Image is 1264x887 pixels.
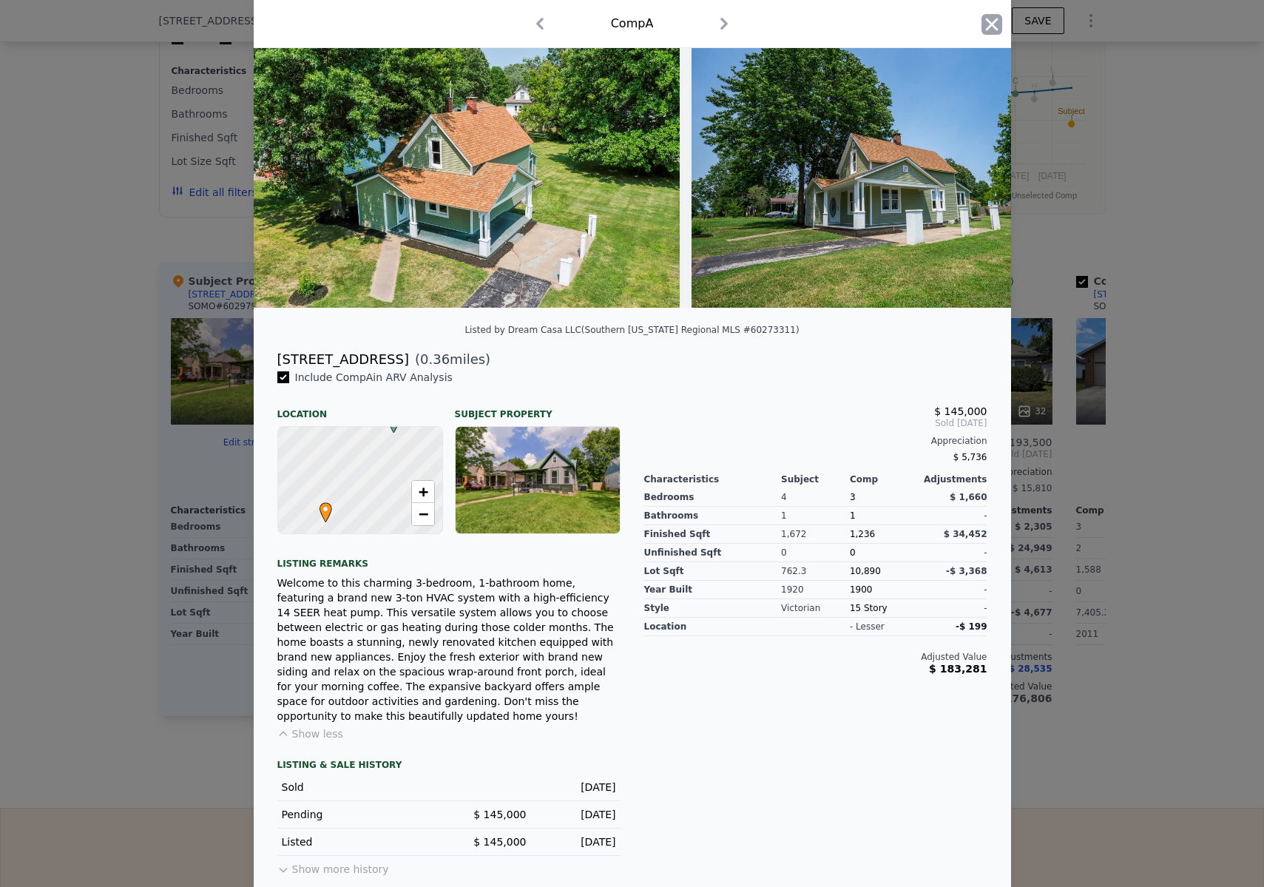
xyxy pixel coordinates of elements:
[282,807,437,822] div: Pending
[781,562,850,581] div: 762.3
[644,562,782,581] div: Lot Sqft
[277,856,389,877] button: Show more history
[919,507,987,525] div: -
[277,576,621,724] div: Welcome to this charming 3-bedroom, 1-bathroom home, featuring a brand new 3-ton HVAC system with...
[919,599,987,618] div: -
[412,481,434,503] a: Zoom in
[850,621,885,633] div: - lesser
[644,618,782,636] div: location
[946,566,987,576] span: -$ 3,368
[692,24,1118,308] img: Property Img
[929,663,987,675] span: $ 183,281
[277,726,343,741] button: Show less
[781,525,850,544] div: 1,672
[850,492,856,502] span: 3
[919,473,987,485] div: Adjustments
[956,621,987,632] span: -$ 199
[412,503,434,525] a: Zoom out
[781,581,850,599] div: 1920
[277,349,409,370] div: [STREET_ADDRESS]
[934,405,987,417] span: $ 145,000
[455,397,621,420] div: Subject Property
[464,325,799,335] div: Listed by Dream Casa LLC (Southern [US_STATE] Regional MLS #60273311)
[944,529,987,539] span: $ 34,452
[644,435,987,447] div: Appreciation
[781,488,850,507] div: 4
[644,417,987,429] span: Sold [DATE]
[919,544,987,562] div: -
[850,547,856,558] span: 0
[277,759,621,774] div: LISTING & SALE HISTORY
[950,492,987,502] span: $ 1,660
[644,581,782,599] div: Year Built
[850,566,881,576] span: 10,890
[277,546,621,570] div: Listing remarks
[316,498,336,520] span: •
[538,834,616,849] div: [DATE]
[781,544,850,562] div: 0
[644,473,782,485] div: Characteristics
[781,507,850,525] div: 1
[282,834,437,849] div: Listed
[418,482,427,501] span: +
[644,651,987,663] div: Adjusted Value
[850,507,919,525] div: 1
[850,599,919,618] div: 15 Story
[282,780,437,795] div: Sold
[254,24,680,308] img: Property Img
[277,397,443,420] div: Location
[953,452,987,462] span: $ 5,736
[644,488,782,507] div: Bedrooms
[781,599,850,618] div: Victorian
[781,473,850,485] div: Subject
[420,351,450,367] span: 0.36
[409,349,490,370] span: ( miles)
[418,505,427,523] span: −
[611,15,654,33] div: Comp A
[473,836,526,848] span: $ 145,000
[644,599,782,618] div: Style
[538,807,616,822] div: [DATE]
[644,507,782,525] div: Bathrooms
[289,371,459,383] span: Include Comp A in ARV Analysis
[473,809,526,820] span: $ 145,000
[850,529,875,539] span: 1,236
[316,502,325,511] div: •
[644,544,782,562] div: Unfinished Sqft
[538,780,616,795] div: [DATE]
[850,473,919,485] div: Comp
[919,581,987,599] div: -
[850,581,919,599] div: 1900
[644,525,782,544] div: Finished Sqft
